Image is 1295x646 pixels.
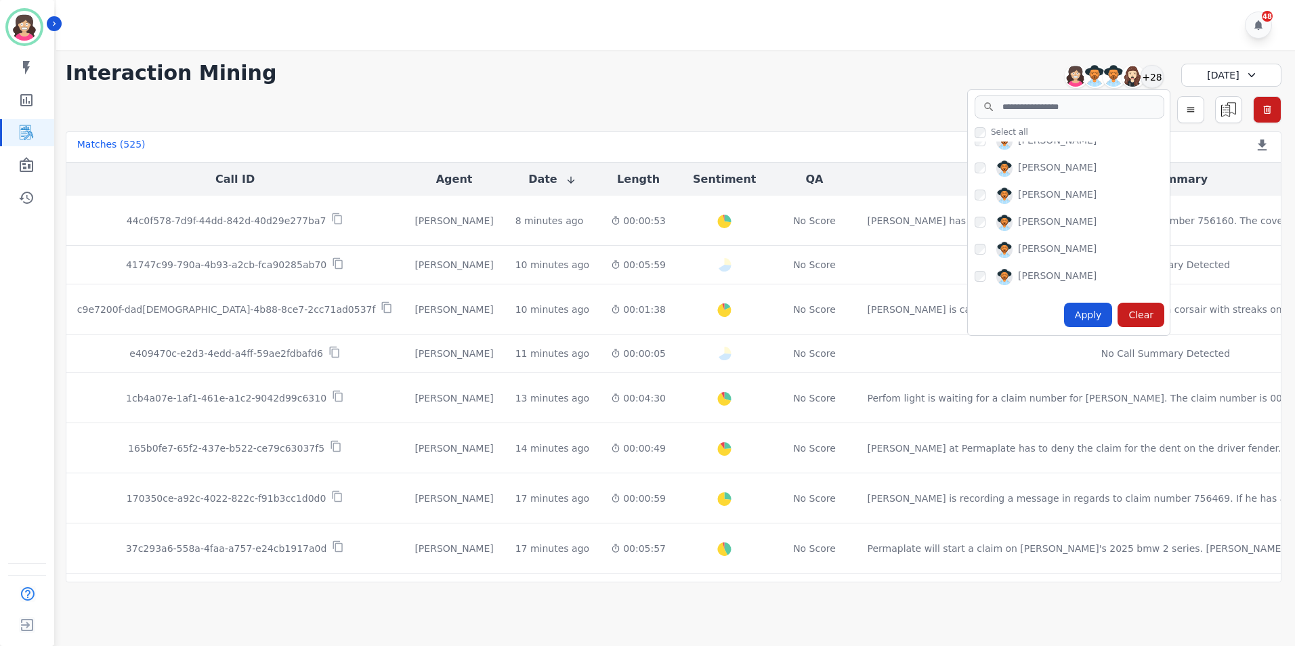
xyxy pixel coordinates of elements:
div: No Score [793,442,836,455]
p: 165b0fe7-65f2-437e-b522-ce79c63037f5 [128,442,324,455]
div: [DATE] [1181,64,1281,87]
p: e409470c-e2d3-4edd-a4ff-59ae2fdbafd6 [129,347,323,360]
button: Length [617,171,660,188]
div: 13 minutes ago [515,391,589,405]
div: 00:01:38 [611,303,666,316]
div: 14 minutes ago [515,442,589,455]
div: Clear [1118,303,1164,327]
div: 10 minutes ago [515,258,589,272]
div: No Score [793,258,836,272]
div: No Score [793,391,836,405]
button: Agent [436,171,473,188]
div: 00:00:05 [611,347,666,360]
div: 00:00:53 [611,214,666,228]
img: Bordered avatar [8,11,41,43]
div: [PERSON_NAME] [415,214,493,228]
div: [PERSON_NAME] [415,492,493,505]
p: c9e7200f-dad[DEMOGRAPHIC_DATA]-4b88-8ce7-2cc71ad0537f [77,303,376,316]
div: [PERSON_NAME] [1018,133,1097,150]
div: 17 minutes ago [515,542,589,555]
div: No Score [793,542,836,555]
div: [PERSON_NAME] [1018,242,1097,258]
div: [PERSON_NAME] [1018,188,1097,204]
button: Sentiment [693,171,756,188]
p: 37c293a6-558a-4faa-a757-e24cb1917a0d [126,542,327,555]
div: 00:00:49 [611,442,666,455]
div: [PERSON_NAME] [1018,160,1097,177]
div: [PERSON_NAME] [415,347,493,360]
button: Date [528,171,576,188]
div: 48 [1262,11,1273,22]
div: [PERSON_NAME] [415,258,493,272]
div: 10 minutes ago [515,303,589,316]
div: 00:05:59 [611,258,666,272]
div: [PERSON_NAME] [415,542,493,555]
div: +28 [1141,65,1164,88]
div: Matches ( 525 ) [77,137,146,156]
button: QA [805,171,823,188]
div: [PERSON_NAME] [415,442,493,455]
div: No Score [793,492,836,505]
div: [PERSON_NAME] [1018,269,1097,285]
div: 00:04:30 [611,391,666,405]
div: No Score [793,347,836,360]
p: 1cb4a07e-1af1-461e-a1c2-9042d99c6310 [126,391,326,405]
div: 8 minutes ago [515,214,584,228]
p: 170350ce-a92c-4022-822c-f91b3cc1d0d0 [127,492,326,505]
div: 11 minutes ago [515,347,589,360]
p: 41747c99-790a-4b93-a2cb-fca90285ab70 [126,258,326,272]
p: 44c0f578-7d9f-44dd-842d-40d29e277ba7 [127,214,326,228]
div: 00:05:57 [611,542,666,555]
div: No Score [793,214,836,228]
div: [PERSON_NAME] [415,303,493,316]
div: Apply [1064,303,1113,327]
div: 00:00:59 [611,492,666,505]
div: [PERSON_NAME] [415,391,493,405]
h1: Interaction Mining [66,61,277,85]
button: Call ID [215,171,255,188]
div: No Score [793,303,836,316]
span: Select all [991,127,1028,137]
div: [PERSON_NAME] [1018,215,1097,231]
div: 17 minutes ago [515,492,589,505]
